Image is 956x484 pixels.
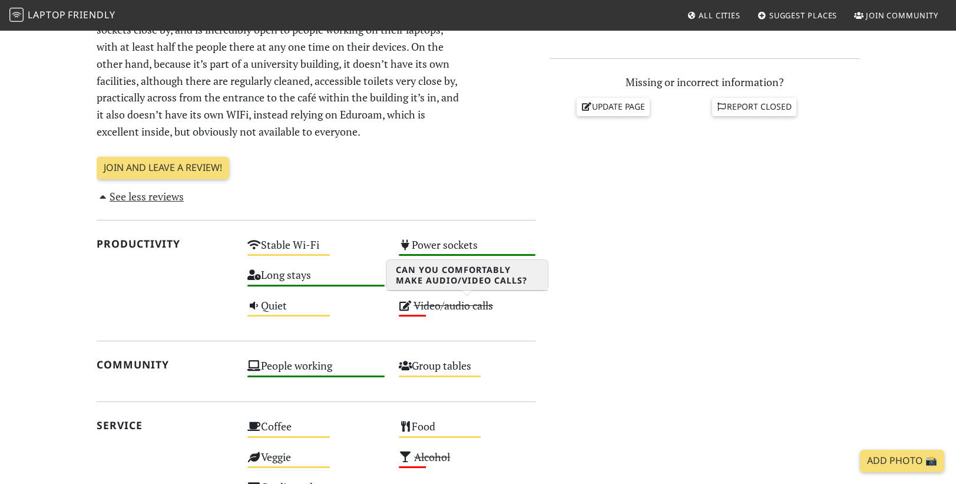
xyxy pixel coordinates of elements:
[240,265,392,295] div: Long stays
[9,8,24,22] img: LaptopFriendly
[753,5,842,26] a: Suggest Places
[866,10,938,21] span: Join Community
[240,447,392,478] div: Veggie
[97,157,229,179] a: Join and leave a review!
[849,5,943,26] a: Join Community
[682,5,745,26] a: All Cities
[550,74,860,91] p: Missing or incorrect information?
[240,356,392,386] div: People working
[392,356,543,386] div: Group tables
[577,98,650,116] a: Update page
[392,235,543,265] div: Power sockets
[414,450,450,464] s: Alcohol
[240,296,392,326] div: Quiet
[386,260,548,291] h3: Can you comfortably make audio/video calls?
[9,5,115,26] a: LaptopFriendly LaptopFriendly
[240,235,392,265] div: Stable Wi-Fi
[712,98,797,116] a: Report closed
[28,8,66,21] span: Laptop
[699,10,740,21] span: All Cities
[240,417,392,447] div: Coffee
[68,8,115,21] span: Friendly
[414,298,493,312] s: Video/audio calls
[97,238,234,250] h2: Productivity
[97,419,234,432] h2: Service
[97,189,184,203] a: See less reviews
[392,417,543,447] div: Food
[769,10,838,21] span: Suggest Places
[97,358,234,371] h2: Community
